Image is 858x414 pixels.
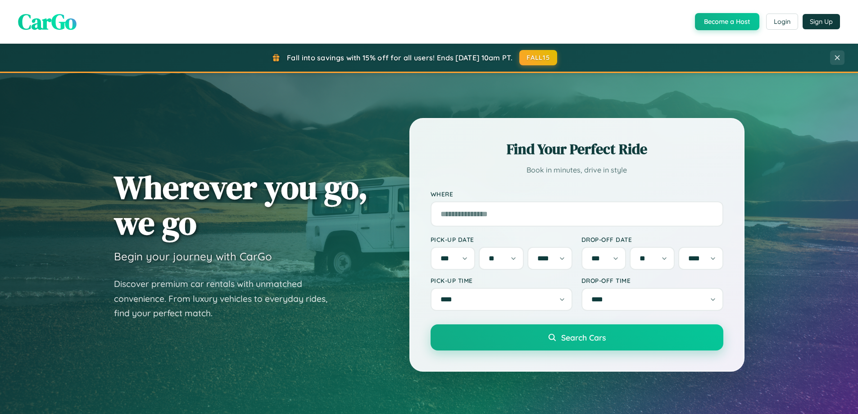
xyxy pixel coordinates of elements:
p: Book in minutes, drive in style [431,164,723,177]
label: Pick-up Time [431,277,572,284]
label: Pick-up Date [431,236,572,243]
button: Search Cars [431,324,723,350]
span: Fall into savings with 15% off for all users! Ends [DATE] 10am PT. [287,53,513,62]
button: FALL15 [519,50,557,65]
label: Where [431,190,723,198]
p: Discover premium car rentals with unmatched convenience. From luxury vehicles to everyday rides, ... [114,277,339,321]
h1: Wherever you go, we go [114,169,368,241]
button: Sign Up [803,14,840,29]
span: Search Cars [561,332,606,342]
label: Drop-off Time [581,277,723,284]
span: CarGo [18,7,77,36]
button: Login [766,14,798,30]
button: Become a Host [695,13,759,30]
h3: Begin your journey with CarGo [114,250,272,263]
h2: Find Your Perfect Ride [431,139,723,159]
label: Drop-off Date [581,236,723,243]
